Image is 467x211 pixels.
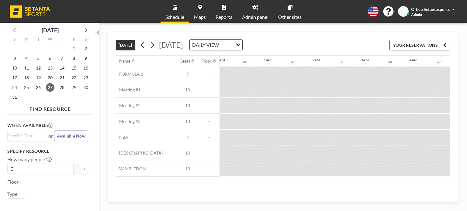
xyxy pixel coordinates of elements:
span: - [198,87,220,93]
span: 7 [177,71,198,77]
div: 2AM [312,58,320,62]
div: [DATE] [42,26,59,34]
div: 30 [388,60,392,64]
span: Monday, August 11, 2025 [22,64,31,72]
span: - [198,119,220,124]
span: [DATE] [159,40,183,49]
span: Tuesday, August 5, 2025 [34,54,43,63]
span: Saturday, August 16, 2025 [81,64,90,72]
span: Tuesday, August 19, 2025 [34,73,43,82]
span: Sunday, August 24, 2025 [10,83,19,92]
span: 10 [177,150,198,156]
div: 30 [291,60,295,64]
span: Wednesday, August 20, 2025 [46,73,54,82]
span: WIMBLEDON [116,166,146,172]
span: Sunday, August 10, 2025 [10,64,19,72]
img: organization-logo [10,5,50,18]
input: Search for option [8,132,43,139]
button: + [81,164,88,174]
div: Search for option [8,131,47,140]
span: Tuesday, August 12, 2025 [34,64,43,72]
span: Office Setantasports [411,7,450,12]
span: Friday, August 1, 2025 [70,44,78,53]
h4: FIND RESOURCE [7,104,93,112]
span: OS [400,9,406,14]
span: - [198,103,220,108]
span: [GEOGRAPHIC_DATA] [116,150,163,156]
div: Seats [180,58,190,64]
div: 12AM [215,58,225,62]
span: Friday, August 22, 2025 [70,73,78,82]
span: 10 [177,103,198,108]
input: Search for option [221,41,232,49]
div: M [21,36,33,44]
span: Sunday, August 31, 2025 [10,93,19,101]
span: Saturday, August 9, 2025 [81,54,90,63]
span: Wednesday, August 6, 2025 [46,54,54,63]
div: Name [119,58,130,64]
span: Saturday, August 2, 2025 [81,44,90,53]
span: Friday, August 15, 2025 [70,64,78,72]
span: Sunday, August 3, 2025 [10,54,19,63]
div: 30 [437,60,441,64]
span: Saturday, August 23, 2025 [81,73,90,82]
label: How many people? [7,156,52,162]
span: FORMULA 1 [116,71,143,77]
div: S [9,36,21,44]
div: Floor [201,58,212,64]
button: Available Now [54,131,88,141]
div: F [68,36,80,44]
button: YOUR RESERVATIONS [389,40,450,50]
span: Monday, August 18, 2025 [22,73,31,82]
div: T [33,36,44,44]
span: Monday, August 25, 2025 [22,83,31,92]
span: Other sites [278,15,302,19]
div: 30 [340,60,343,64]
span: Tuesday, August 26, 2025 [34,83,43,92]
span: - [198,166,220,172]
span: DAILY VIEW [191,41,220,49]
div: W [44,36,56,44]
span: Admin [411,12,422,17]
div: 1AM [264,58,272,62]
span: NBA [116,134,128,140]
span: Saturday, August 30, 2025 [81,83,90,92]
span: - [198,150,220,156]
span: Friday, August 8, 2025 [70,54,78,63]
span: Schedule [165,15,184,19]
span: Meeting #2 [116,103,140,108]
span: or [48,133,53,139]
label: Type [7,191,17,197]
span: Reports [216,15,232,19]
button: [DATE] [116,40,135,50]
span: Maps [194,15,206,19]
label: Floor [7,179,19,185]
span: 7 [177,134,198,140]
div: Search for option [190,40,242,50]
span: 10 [177,87,198,93]
div: 4AM [410,58,417,62]
span: Wednesday, August 13, 2025 [46,64,54,72]
span: Sunday, August 17, 2025 [10,73,19,82]
button: - [74,164,81,174]
span: Thursday, August 14, 2025 [58,64,66,72]
div: 3AM [361,58,369,62]
span: Admin panel [242,15,268,19]
div: 30 [242,60,246,64]
span: - [198,134,220,140]
h3: Specify resource [7,148,88,154]
span: - [198,71,220,77]
span: Thursday, August 7, 2025 [58,54,66,63]
span: 10 [177,119,198,124]
span: Meeting #3 [116,119,140,124]
div: T [56,36,68,44]
span: Friday, August 29, 2025 [70,83,78,92]
span: Wednesday, August 27, 2025 [46,83,54,92]
span: Monday, August 4, 2025 [22,54,31,63]
span: 13 [177,166,198,172]
div: S [80,36,92,44]
span: Thursday, August 21, 2025 [58,73,66,82]
span: Available Now [57,133,85,138]
span: Thursday, August 28, 2025 [58,83,66,92]
span: Meeting #1 [116,87,140,93]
